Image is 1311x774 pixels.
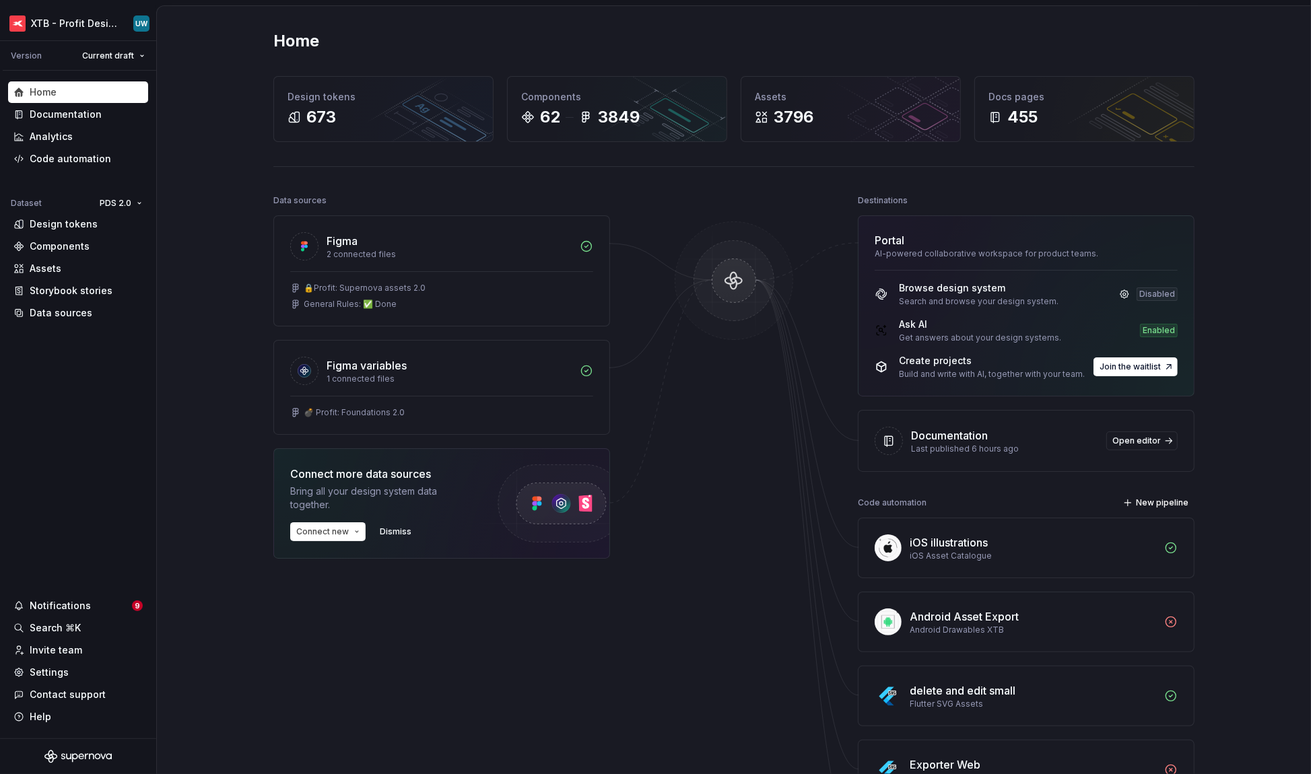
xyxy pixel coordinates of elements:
[910,682,1015,699] div: delete and edit small
[288,90,479,104] div: Design tokens
[304,299,397,310] div: General Rules: ✅ Done
[273,340,610,435] a: Figma variables1 connected files💣 Profit: Foundations 2.0
[30,85,57,99] div: Home
[8,617,148,639] button: Search ⌘K
[290,466,472,482] div: Connect more data sources
[899,369,1085,380] div: Build and write with AI, together with your team.
[521,90,713,104] div: Components
[374,522,417,541] button: Dismiss
[507,76,727,142] a: Components623849
[1100,361,1161,372] span: Join the waitlist
[30,262,61,275] div: Assets
[306,106,336,128] div: 673
[1106,431,1178,450] a: Open editor
[9,15,26,32] img: 69bde2f7-25a0-4577-ad58-aa8b0b39a544.png
[910,551,1156,561] div: iOS Asset Catalogue
[304,283,426,293] div: 🔒Profit: Supernova assets 2.0
[304,407,405,418] div: 💣 Profit: Foundations 2.0
[755,90,947,104] div: Assets
[8,258,148,279] a: Assets
[3,9,154,38] button: XTB - Profit Design SystemUW
[899,354,1085,367] div: Create projects
[875,248,1178,259] div: AI-powered collaborative workspace for product teams.
[8,126,148,147] a: Analytics
[31,17,117,30] div: XTB - Profit Design System
[1140,324,1178,337] div: Enabled
[911,444,1098,454] div: Last published 6 hours ago
[30,688,106,701] div: Contact support
[8,236,148,257] a: Components
[30,621,81,635] div: Search ⌘K
[8,81,148,103] a: Home
[132,600,143,611] span: 9
[8,213,148,235] a: Design tokens
[910,699,1156,709] div: Flutter SVG Assets
[910,608,1019,625] div: Android Asset Export
[858,493,927,512] div: Code automation
[8,684,148,705] button: Contact support
[540,106,560,128] div: 62
[380,526,411,537] span: Dismiss
[94,194,148,213] button: PDS 2.0
[774,106,813,128] div: 3796
[741,76,961,142] a: Assets3796
[8,662,148,683] a: Settings
[30,284,112,297] div: Storybook stories
[135,18,147,29] div: UW
[30,130,73,143] div: Analytics
[8,595,148,617] button: Notifications9
[1119,493,1195,512] button: New pipeline
[1112,435,1161,446] span: Open editor
[30,306,92,320] div: Data sources
[290,522,366,541] button: Connect new
[974,76,1195,142] a: Docs pages455
[30,710,51,724] div: Help
[910,757,980,773] div: Exporter Web
[8,280,148,302] a: Storybook stories
[899,332,1061,343] div: Get answers about your design systems.
[30,217,98,231] div: Design tokens
[1137,287,1178,301] div: Disabled
[30,108,102,121] div: Documentation
[30,240,90,253] div: Components
[598,106,640,128] div: 3849
[911,427,988,444] div: Documentation
[82,50,134,61] span: Current draft
[290,485,472,512] div: Bring all your design system data together.
[44,750,112,763] svg: Supernova Logo
[100,198,131,209] span: PDS 2.0
[273,76,494,142] a: Design tokens673
[11,50,42,61] div: Version
[8,302,148,324] a: Data sources
[899,318,1061,331] div: Ask AI
[327,357,407,374] div: Figma variables
[1136,497,1188,508] span: New pipeline
[30,666,69,679] div: Settings
[327,374,572,384] div: 1 connected files
[910,625,1156,635] div: Android Drawables XTB
[76,46,151,65] button: Current draft
[8,706,148,728] button: Help
[327,233,358,249] div: Figma
[858,191,908,210] div: Destinations
[1094,357,1178,376] button: Join the waitlist
[899,281,1058,295] div: Browse design system
[327,249,572,260] div: 2 connected files
[273,215,610,326] a: Figma2 connected files🔒Profit: Supernova assets 2.0General Rules: ✅ Done
[875,232,904,248] div: Portal
[30,599,91,612] div: Notifications
[988,90,1180,104] div: Docs pages
[296,526,349,537] span: Connect new
[8,148,148,170] a: Code automation
[1007,106,1038,128] div: 455
[30,152,111,166] div: Code automation
[8,104,148,125] a: Documentation
[8,639,148,661] a: Invite team
[910,534,988,551] div: iOS illustrations
[273,30,319,52] h2: Home
[273,191,327,210] div: Data sources
[30,643,82,657] div: Invite team
[899,296,1058,307] div: Search and browse your design system.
